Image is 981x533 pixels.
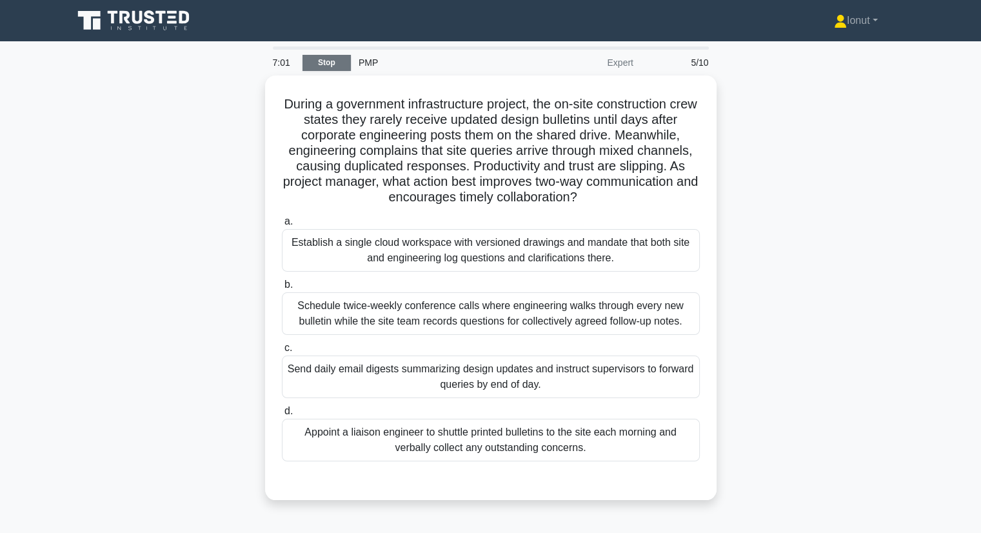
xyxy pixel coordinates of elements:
[282,419,700,461] div: Appoint a liaison engineer to shuttle printed bulletins to the site each morning and verbally col...
[282,356,700,398] div: Send daily email digests summarizing design updates and instruct supervisors to forward queries b...
[641,50,717,75] div: 5/10
[284,279,293,290] span: b.
[282,229,700,272] div: Establish a single cloud workspace with versioned drawings and mandate that both site and enginee...
[281,96,701,206] h5: During a government infrastructure project, the on-site construction crew states they rarely rece...
[302,55,351,71] a: Stop
[284,342,292,353] span: c.
[265,50,302,75] div: 7:01
[528,50,641,75] div: Expert
[351,50,528,75] div: PMP
[284,405,293,416] span: d.
[284,216,293,226] span: a.
[803,8,909,34] a: Ionut
[282,292,700,335] div: Schedule twice-weekly conference calls where engineering walks through every new bulletin while t...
